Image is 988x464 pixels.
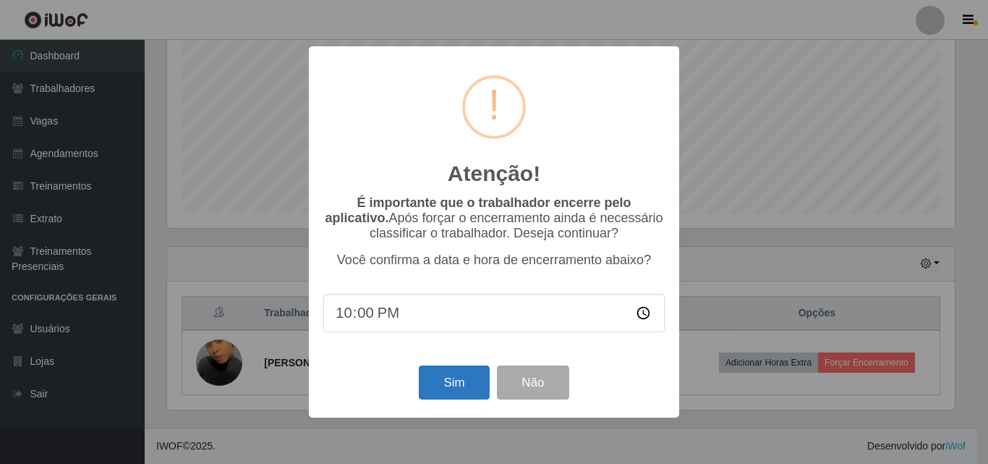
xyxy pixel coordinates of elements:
[325,195,631,225] b: É importante que o trabalhador encerre pelo aplicativo.
[323,253,665,268] p: Você confirma a data e hora de encerramento abaixo?
[323,195,665,241] p: Após forçar o encerramento ainda é necessário classificar o trabalhador. Deseja continuar?
[497,366,568,400] button: Não
[419,366,489,400] button: Sim
[448,161,540,187] h2: Atenção!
